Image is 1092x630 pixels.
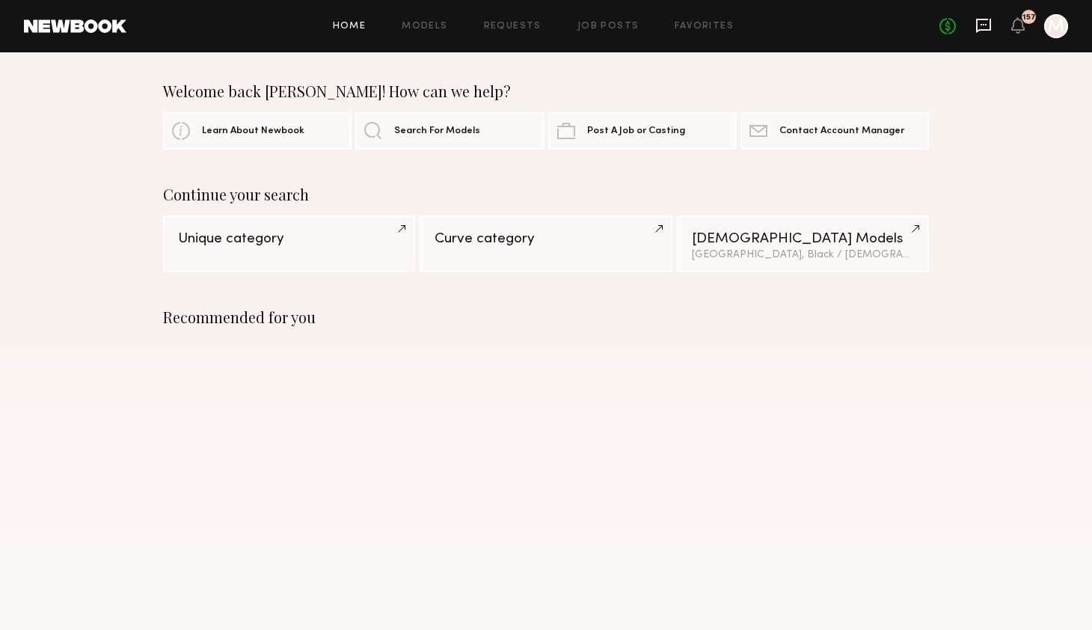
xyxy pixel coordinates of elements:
[163,308,929,326] div: Recommended for you
[1044,14,1068,38] a: M
[163,186,929,204] div: Continue your search
[163,82,929,100] div: Welcome back [PERSON_NAME]! How can we help?
[484,22,542,31] a: Requests
[779,126,904,136] span: Contact Account Manager
[692,250,914,260] div: [GEOGRAPHIC_DATA], Black / [DEMOGRAPHIC_DATA]
[675,22,734,31] a: Favorites
[548,112,737,150] a: Post A Job or Casting
[178,232,400,246] div: Unique category
[1022,13,1036,22] div: 157
[333,22,366,31] a: Home
[677,215,929,272] a: [DEMOGRAPHIC_DATA] Models[GEOGRAPHIC_DATA], Black / [DEMOGRAPHIC_DATA]
[402,22,447,31] a: Models
[587,126,685,136] span: Post A Job or Casting
[420,215,672,272] a: Curve category
[163,112,352,150] a: Learn About Newbook
[163,215,415,272] a: Unique category
[202,126,304,136] span: Learn About Newbook
[355,112,544,150] a: Search For Models
[394,126,480,136] span: Search For Models
[692,232,914,246] div: [DEMOGRAPHIC_DATA] Models
[435,232,657,246] div: Curve category
[740,112,929,150] a: Contact Account Manager
[577,22,639,31] a: Job Posts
